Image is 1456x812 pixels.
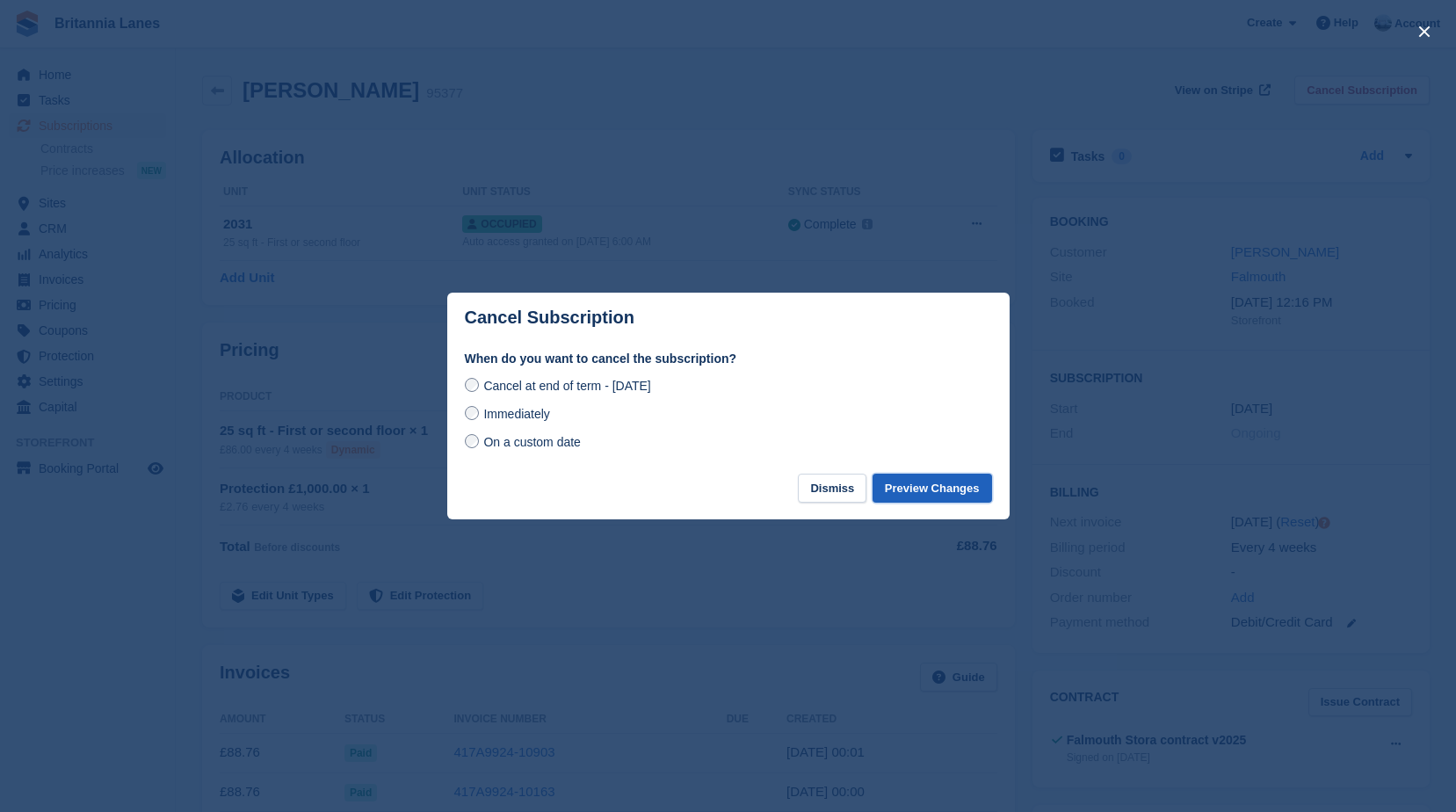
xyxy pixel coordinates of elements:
label: When do you want to cancel the subscription? [465,350,992,368]
span: On a custom date [483,435,581,449]
input: On a custom date [465,434,479,448]
button: Preview Changes [873,474,992,503]
button: Dismiss [798,474,866,503]
input: Immediately [465,406,479,420]
span: Immediately [483,407,549,421]
input: Cancel at end of term - [DATE] [465,378,479,392]
button: close [1410,18,1438,46]
span: Cancel at end of term - [DATE] [483,379,650,393]
p: Cancel Subscription [465,308,634,328]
